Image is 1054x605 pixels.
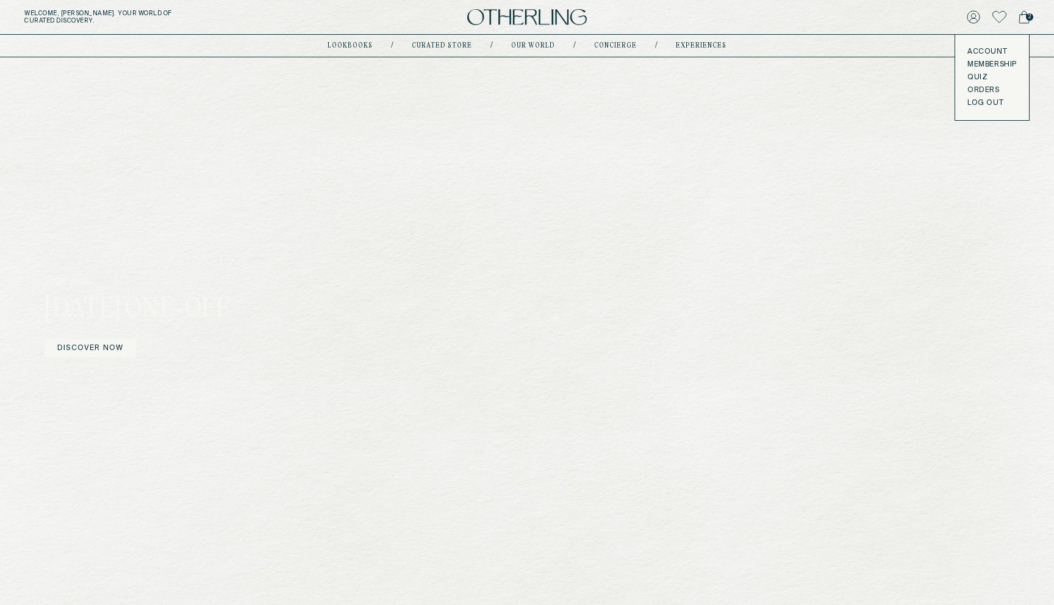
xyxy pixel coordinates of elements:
[45,272,368,289] p: your new
[24,10,326,24] h5: Welcome, [PERSON_NAME] . Your world of curated discovery.
[511,43,555,49] a: Our world
[490,41,493,51] div: /
[594,43,637,49] a: concierge
[412,43,472,49] a: Curated store
[1026,13,1033,21] span: 2
[391,41,393,51] div: /
[967,85,1017,95] a: Orders
[655,41,658,51] div: /
[45,339,136,357] a: DISCOVER NOW
[967,98,1003,108] button: LOG OUT
[967,60,1017,70] a: Membership
[676,43,726,49] a: experiences
[967,47,1017,57] a: Account
[1019,9,1030,26] a: 2
[328,43,373,49] a: lookbooks
[573,41,576,51] div: /
[967,73,1017,82] a: Quiz
[467,9,587,26] img: logo
[45,294,368,326] h3: [DATE] One-off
